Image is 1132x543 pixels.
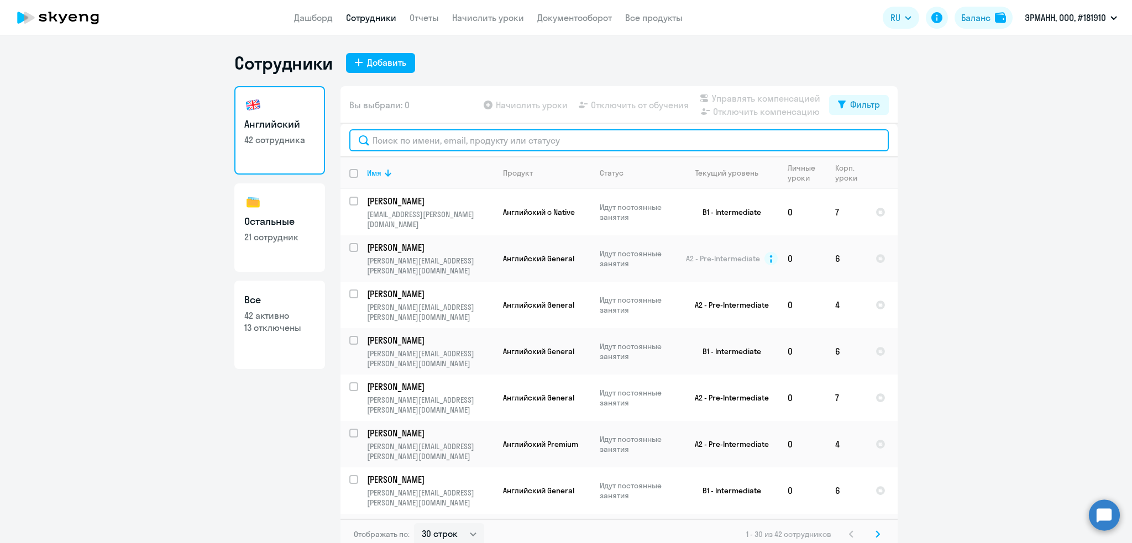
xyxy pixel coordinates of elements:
td: 0 [779,235,826,282]
div: Личные уроки [788,163,826,183]
td: B1 - Intermediate [676,328,779,375]
p: [PERSON_NAME] [367,473,492,486]
a: Сотрудники [346,12,396,23]
p: [PERSON_NAME] [367,381,492,393]
td: 7 [826,189,867,235]
td: 0 [779,421,826,467]
button: Фильтр [829,95,889,115]
p: [PERSON_NAME] [367,195,492,207]
td: 0 [779,375,826,421]
span: Отображать по: [354,529,410,539]
span: Английский General [503,254,574,263]
p: [PERSON_NAME] [367,241,492,254]
a: [PERSON_NAME] [367,473,494,486]
span: 1 - 30 из 42 сотрудников [746,529,831,539]
p: [PERSON_NAME][EMAIL_ADDRESS][PERSON_NAME][DOMAIN_NAME] [367,349,494,368]
p: [EMAIL_ADDRESS][PERSON_NAME][DOMAIN_NAME] [367,209,494,229]
div: Продукт [503,168,533,178]
p: Идут постоянные занятия [600,295,675,315]
p: 13 отключены [244,321,315,334]
p: [PERSON_NAME][EMAIL_ADDRESS][PERSON_NAME][DOMAIN_NAME] [367,395,494,415]
td: 0 [779,467,826,514]
p: Идут постоянные занятия [600,202,675,222]
h3: Все [244,293,315,307]
span: Вы выбрали: 0 [349,98,410,112]
td: B1 - Intermediate [676,467,779,514]
div: Продукт [503,168,590,178]
div: Добавить [367,56,406,69]
div: Личные уроки [788,163,819,183]
span: Английский General [503,300,574,310]
a: [PERSON_NAME] [367,427,494,439]
a: Все42 активно13 отключены [234,281,325,369]
div: Имя [367,168,381,178]
p: Идут постоянные занятия [600,481,675,500]
div: Статус [600,168,675,178]
div: Фильтр [850,98,880,111]
p: [PERSON_NAME][EMAIL_ADDRESS][PERSON_NAME][DOMAIN_NAME] [367,441,494,461]
div: Корп. уроки [835,163,866,183]
h3: Английский [244,117,315,131]
a: Начислить уроки [452,12,524,23]
p: 42 активно [244,309,315,321]
td: 0 [779,189,826,235]
td: 6 [826,328,867,375]
td: A2 - Pre-Intermediate [676,282,779,328]
p: [PERSON_NAME][EMAIL_ADDRESS][PERSON_NAME][DOMAIN_NAME] [367,488,494,508]
p: [PERSON_NAME] [367,427,492,439]
td: 4 [826,421,867,467]
td: 6 [826,467,867,514]
p: [PERSON_NAME] [367,288,492,300]
span: RU [890,11,900,24]
div: Текущий уровень [695,168,758,178]
p: ЭРМАНН, ООО, #181910 [1025,11,1106,24]
p: [PERSON_NAME][EMAIL_ADDRESS][PERSON_NAME][DOMAIN_NAME] [367,256,494,276]
a: Балансbalance [955,7,1013,29]
td: A2 - Pre-Intermediate [676,421,779,467]
p: 21 сотрудник [244,231,315,243]
img: balance [995,12,1006,23]
a: Документооборот [537,12,612,23]
a: Английский42 сотрудника [234,86,325,175]
div: Баланс [961,11,990,24]
a: Все продукты [625,12,683,23]
a: Дашборд [294,12,333,23]
span: Английский General [503,346,574,356]
img: others [244,193,262,211]
div: Корп. уроки [835,163,859,183]
p: [PERSON_NAME][EMAIL_ADDRESS][PERSON_NAME][DOMAIN_NAME] [367,302,494,322]
a: Остальные21 сотрудник [234,183,325,272]
td: 4 [826,282,867,328]
td: 6 [826,235,867,282]
span: Английский с Native [503,207,575,217]
a: [PERSON_NAME] [367,381,494,393]
button: ЭРМАНН, ООО, #181910 [1019,4,1123,31]
p: Идут постоянные занятия [600,341,675,361]
span: Английский General [503,486,574,495]
input: Поиск по имени, email, продукту или статусу [349,129,889,151]
p: 42 сотрудника [244,134,315,146]
span: Английский Premium [503,439,578,449]
button: RU [883,7,919,29]
td: 0 [779,282,826,328]
a: Отчеты [410,12,439,23]
p: [PERSON_NAME] [367,334,492,346]
td: B1 - Intermediate [676,189,779,235]
img: english [244,96,262,114]
td: 7 [826,375,867,421]
div: Имя [367,168,494,178]
button: Добавить [346,53,415,73]
p: Идут постоянные занятия [600,249,675,268]
span: A2 - Pre-Intermediate [686,254,760,263]
div: Текущий уровень [685,168,778,178]
a: [PERSON_NAME] [367,288,494,300]
h1: Сотрудники [234,52,333,74]
p: Идут постоянные занятия [600,434,675,454]
h3: Остальные [244,214,315,229]
td: A2 - Pre-Intermediate [676,375,779,421]
a: [PERSON_NAME] [367,195,494,207]
a: [PERSON_NAME] [367,241,494,254]
a: [PERSON_NAME] [367,334,494,346]
span: Английский General [503,393,574,403]
p: Идут постоянные занятия [600,388,675,408]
